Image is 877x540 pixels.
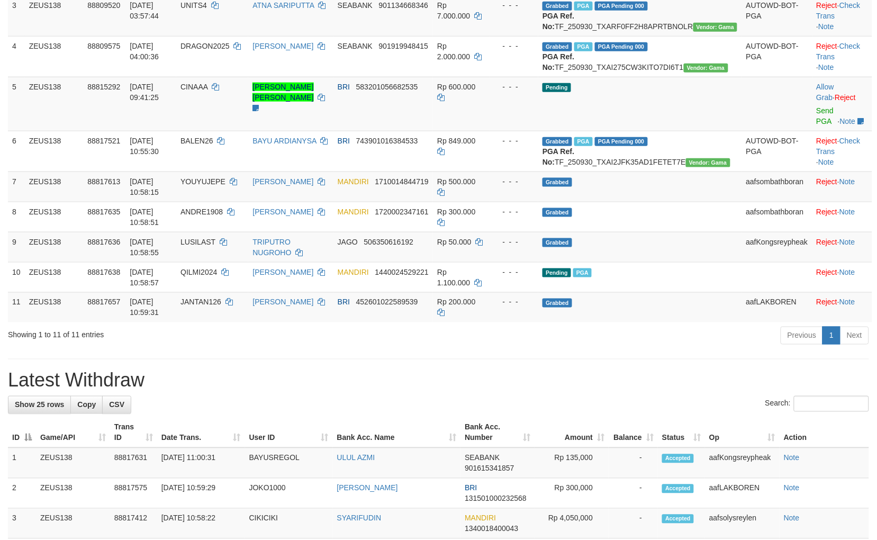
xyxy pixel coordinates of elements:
[543,42,572,51] span: Grabbed
[494,267,534,277] div: - - -
[8,77,25,131] td: 5
[337,514,382,523] a: SYARIFUDIN
[742,36,812,77] td: AUTOWD-BOT-PGA
[8,479,36,509] td: 2
[375,208,429,216] span: Copy 1720002347161 to clipboard
[822,327,840,345] a: 1
[356,137,418,145] span: Copy 743901016384533 to clipboard
[437,42,470,61] span: Rp 2.000.000
[87,42,120,50] span: 88809575
[494,41,534,51] div: - - -
[87,238,120,246] span: 88817636
[437,177,475,186] span: Rp 500.000
[25,77,84,131] td: ZEUS138
[817,106,834,125] a: Send PGA
[379,1,428,10] span: Copy 901134668346 to clipboard
[465,484,477,492] span: BRI
[87,177,120,186] span: 88817613
[839,268,855,276] a: Note
[494,206,534,217] div: - - -
[8,326,357,340] div: Showing 1 to 11 of 11 entries
[130,298,159,317] span: [DATE] 10:59:31
[25,262,84,292] td: ZEUS138
[684,64,728,73] span: Vendor URL: https://trx31.1velocity.biz
[87,1,120,10] span: 88809520
[543,137,572,146] span: Grabbed
[465,494,527,503] span: Copy 131501000232568 to clipboard
[252,238,291,257] a: TRIPUTRO NUGROHO
[543,238,572,247] span: Grabbed
[609,479,658,509] td: -
[337,484,398,492] a: [PERSON_NAME]
[465,525,518,533] span: Copy 1340018400043 to clipboard
[543,83,571,92] span: Pending
[543,208,572,217] span: Grabbed
[812,77,872,131] td: ·
[25,292,84,322] td: ZEUS138
[252,177,313,186] a: [PERSON_NAME]
[70,396,103,414] a: Copy
[356,83,418,91] span: Copy 583201056682535 to clipboard
[535,479,609,509] td: Rp 300,000
[465,454,500,462] span: SEABANK
[252,83,313,102] a: [PERSON_NAME] [PERSON_NAME]
[465,464,514,473] span: Copy 901615341857 to clipboard
[812,36,872,77] td: · ·
[794,396,869,412] input: Search:
[130,208,159,227] span: [DATE] 10:58:51
[538,131,742,172] td: TF_250930_TXAI2JFK35AD1FETET7E
[662,484,694,493] span: Accepted
[36,479,110,509] td: ZEUS138
[742,172,812,202] td: aafsombathboran
[130,177,159,196] span: [DATE] 10:58:15
[338,137,350,145] span: BRI
[574,137,593,146] span: Marked by aafchomsokheang
[784,454,800,462] a: Note
[8,172,25,202] td: 7
[840,117,856,125] a: Note
[8,202,25,232] td: 8
[818,22,834,31] a: Note
[338,298,350,307] span: BRI
[839,208,855,216] a: Note
[543,299,572,308] span: Grabbed
[460,418,535,448] th: Bank Acc. Number: activate to sort column ascending
[742,131,812,172] td: AUTOWD-BOT-PGA
[180,298,221,307] span: JANTAN126
[180,177,225,186] span: YOUYUJEPE
[8,292,25,322] td: 11
[87,208,120,216] span: 88817635
[36,418,110,448] th: Game/API: activate to sort column ascending
[839,177,855,186] a: Note
[658,418,705,448] th: Status: activate to sort column ascending
[494,297,534,308] div: - - -
[245,479,333,509] td: JOKO1000
[817,238,838,246] a: Reject
[705,509,780,539] td: aafsolysreylen
[835,93,856,102] a: Reject
[812,202,872,232] td: ·
[15,401,64,409] span: Show 25 rows
[338,238,358,246] span: JAGO
[535,509,609,539] td: Rp 4,050,000
[742,292,812,322] td: aafLAKBOREN
[538,36,742,77] td: TF_250930_TXAI275CW3KITO7DI6T1
[543,268,571,277] span: Pending
[25,232,84,262] td: ZEUS138
[535,418,609,448] th: Amount: activate to sort column ascending
[817,177,838,186] a: Reject
[252,42,313,50] a: [PERSON_NAME]
[780,418,869,448] th: Action
[817,83,834,102] a: Allow Grab
[573,268,592,277] span: Marked by aafchomsokheang
[817,208,838,216] a: Reject
[130,238,159,257] span: [DATE] 10:58:55
[840,327,869,345] a: Next
[765,396,869,412] label: Search:
[817,83,835,102] span: ·
[817,268,838,276] a: Reject
[375,268,429,276] span: Copy 1440024529221 to clipboard
[543,2,572,11] span: Grabbed
[817,42,838,50] a: Reject
[662,454,694,463] span: Accepted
